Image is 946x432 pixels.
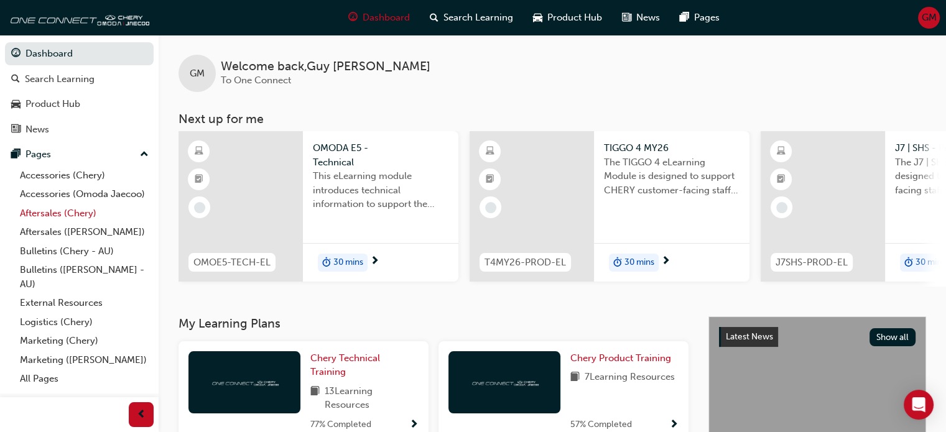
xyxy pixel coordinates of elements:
a: Aftersales (Chery) [15,204,154,223]
a: Aftersales ([PERSON_NAME]) [15,223,154,242]
span: booktick-icon [195,172,203,188]
a: News [5,118,154,141]
span: News [636,11,660,25]
span: next-icon [370,256,379,267]
button: DashboardSearch LearningProduct HubNews [5,40,154,143]
span: search-icon [430,10,438,25]
span: Search Learning [443,11,513,25]
a: Search Learning [5,68,154,91]
span: news-icon [11,124,21,136]
span: learningResourceType_ELEARNING-icon [486,144,494,160]
span: Chery Technical Training [310,352,380,378]
a: Accessories (Chery) [15,166,154,185]
span: Show Progress [669,420,679,431]
span: guage-icon [11,48,21,60]
a: Marketing ([PERSON_NAME]) [15,351,154,370]
span: learningResourceType_ELEARNING-icon [777,144,786,160]
span: GM [922,11,937,25]
h3: Next up for me [159,112,946,126]
a: Bulletins ([PERSON_NAME] - AU) [15,260,154,293]
span: up-icon [140,147,149,163]
a: OMOE5-TECH-ELOMODA E5 - TechnicalThis eLearning module introduces technical information to suppor... [179,131,458,282]
span: Chery Product Training [570,352,671,364]
span: prev-icon [137,407,146,423]
span: T4MY26-PROD-EL [485,255,566,270]
span: booktick-icon [486,172,494,188]
span: car-icon [533,10,542,25]
a: pages-iconPages [670,5,730,30]
span: duration-icon [613,255,622,271]
a: news-iconNews [612,5,670,30]
span: Latest News [726,331,773,342]
span: 13 Learning Resources [325,384,419,412]
button: Pages [5,143,154,166]
a: Accessories (Omoda Jaecoo) [15,185,154,204]
div: Search Learning [25,72,95,86]
span: car-icon [11,99,21,110]
span: Dashboard [363,11,410,25]
span: 30 mins [916,255,945,270]
a: T4MY26-PROD-ELTIGGO 4 MY26The TIGGO 4 eLearning Module is designed to support CHERY customer-faci... [470,131,749,282]
span: duration-icon [904,255,913,271]
a: Bulletins (Chery - AU) [15,242,154,261]
img: oneconnect [470,376,539,388]
div: Product Hub [26,97,80,111]
div: Pages [26,147,51,162]
div: Open Intercom Messenger [904,390,934,420]
span: next-icon [661,256,670,267]
span: 30 mins [333,255,363,270]
span: news-icon [622,10,631,25]
span: Product Hub [547,11,602,25]
span: duration-icon [322,255,331,271]
a: External Resources [15,293,154,313]
a: car-iconProduct Hub [523,5,612,30]
span: search-icon [11,74,20,85]
div: News [26,122,49,137]
span: guage-icon [348,10,358,25]
span: pages-icon [11,149,21,160]
span: TIGGO 4 MY26 [604,141,740,155]
span: The TIGGO 4 eLearning Module is designed to support CHERY customer-facing staff with the product ... [604,155,740,198]
a: Logistics (Chery) [15,313,154,332]
span: learningResourceType_ELEARNING-icon [195,144,203,160]
a: Chery Product Training [570,351,676,365]
span: 7 Learning Resources [585,370,675,385]
a: Latest NewsShow all [719,327,916,347]
a: search-iconSearch Learning [420,5,523,30]
img: oneconnect [210,376,279,388]
span: OMODA E5 - Technical [313,141,448,169]
h3: My Learning Plans [179,316,689,331]
a: guage-iconDashboard [338,5,420,30]
a: All Pages [15,369,154,388]
span: 77 % Completed [310,418,371,432]
img: oneconnect [6,5,149,30]
span: Show Progress [409,420,419,431]
span: J7SHS-PROD-EL [776,255,848,270]
span: GM [190,67,205,81]
span: learningRecordVerb_NONE-icon [194,202,205,213]
span: pages-icon [680,10,689,25]
button: GM [918,7,940,29]
span: 57 % Completed [570,418,632,432]
a: Dashboard [5,42,154,65]
button: Show all [869,328,916,346]
span: OMOE5-TECH-EL [193,255,271,270]
span: book-icon [310,384,320,412]
a: Product Hub [5,93,154,116]
span: booktick-icon [777,172,786,188]
a: Marketing (Chery) [15,331,154,351]
span: This eLearning module introduces technical information to support the entry-level knowledge requi... [313,169,448,211]
span: To One Connect [221,75,291,86]
span: Welcome back , Guy [PERSON_NAME] [221,60,430,74]
span: Pages [694,11,720,25]
span: learningRecordVerb_NONE-icon [485,202,496,213]
a: Chery Technical Training [310,351,419,379]
span: learningRecordVerb_NONE-icon [776,202,787,213]
span: book-icon [570,370,580,385]
span: 30 mins [624,255,654,270]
